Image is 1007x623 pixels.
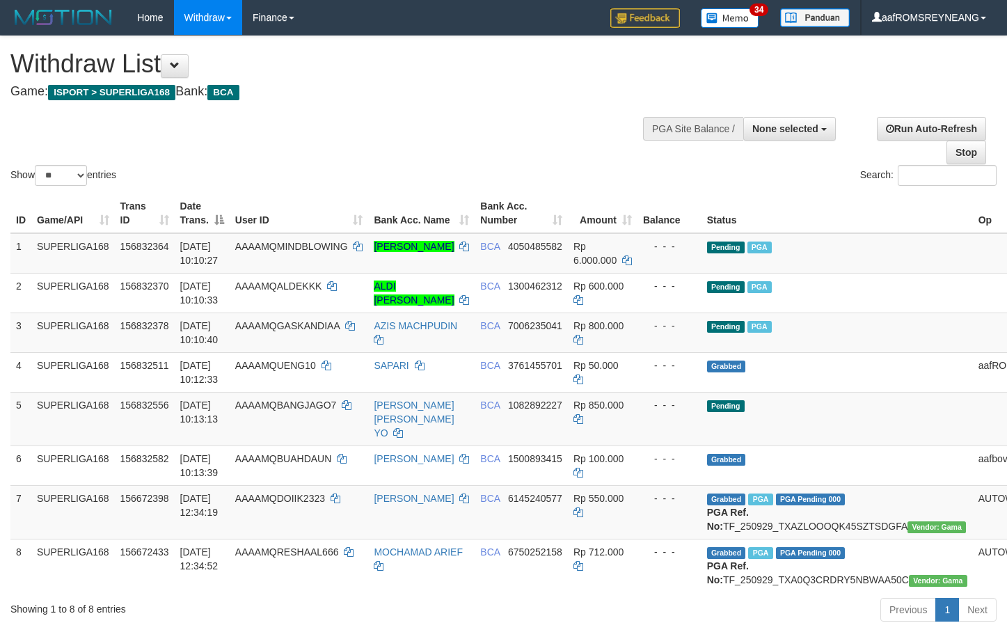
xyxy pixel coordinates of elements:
span: [DATE] 12:34:19 [180,493,219,518]
div: - - - [643,452,696,466]
div: - - - [643,358,696,372]
button: None selected [743,117,836,141]
span: [DATE] 10:10:40 [180,320,219,345]
a: [PERSON_NAME] [374,493,454,504]
a: [PERSON_NAME] [374,453,454,464]
span: AAAAMQALDEKKK [235,281,322,292]
div: - - - [643,398,696,412]
img: panduan.png [780,8,850,27]
span: BCA [480,281,500,292]
a: Next [958,598,997,622]
span: 156832511 [120,360,169,371]
span: 156832370 [120,281,169,292]
th: Game/API: activate to sort column ascending [31,194,115,233]
span: BCA [480,400,500,411]
td: SUPERLIGA168 [31,392,115,445]
td: SUPERLIGA168 [31,233,115,274]
td: TF_250929_TXAZLOOOQK45SZTSDGFA [701,485,973,539]
span: [DATE] 10:10:33 [180,281,219,306]
th: User ID: activate to sort column ascending [230,194,369,233]
span: AAAAMQDOIIK2323 [235,493,325,504]
td: 5 [10,392,31,445]
a: ALDI [PERSON_NAME] [374,281,454,306]
select: Showentries [35,165,87,186]
span: AAAAMQRESHAAL666 [235,546,339,558]
span: Copy 1300462312 to clipboard [508,281,562,292]
div: PGA Site Balance / [643,117,743,141]
div: Showing 1 to 8 of 8 entries [10,597,409,616]
span: Pending [707,400,745,412]
span: BCA [480,493,500,504]
h1: Withdraw List [10,50,658,78]
td: 2 [10,273,31,313]
span: Rp 850.000 [573,400,624,411]
span: AAAAMQUENG10 [235,360,316,371]
span: Vendor URL: https://trx31.1velocity.biz [909,575,967,587]
span: 156832556 [120,400,169,411]
span: 156672433 [120,546,169,558]
span: None selected [752,123,818,134]
span: Rp 6.000.000 [573,241,617,266]
span: AAAAMQMINDBLOWING [235,241,348,252]
img: Feedback.jpg [610,8,680,28]
a: MOCHAMAD ARIEF [374,546,463,558]
th: Bank Acc. Name: activate to sort column ascending [368,194,475,233]
th: Status [701,194,973,233]
td: TF_250929_TXA0Q3CRDRY5NBWAA50C [701,539,973,592]
td: 1 [10,233,31,274]
span: BCA [480,546,500,558]
span: PGA Pending [776,494,846,505]
span: Marked by aafsoycanthlai [747,281,772,293]
td: SUPERLIGA168 [31,445,115,485]
span: Pending [707,281,745,293]
span: Copy 4050485582 to clipboard [508,241,562,252]
td: SUPERLIGA168 [31,273,115,313]
a: AZIS MACHPUDIN [374,320,457,331]
a: SAPARI [374,360,409,371]
td: 3 [10,313,31,352]
td: SUPERLIGA168 [31,313,115,352]
span: 156832582 [120,453,169,464]
div: - - - [643,319,696,333]
span: ISPORT > SUPERLIGA168 [48,85,175,100]
span: Rp 800.000 [573,320,624,331]
span: Copy 6750252158 to clipboard [508,546,562,558]
span: [DATE] 10:10:27 [180,241,219,266]
th: Trans ID: activate to sort column ascending [115,194,175,233]
a: [PERSON_NAME] [PERSON_NAME] YO [374,400,454,439]
span: Copy 6145240577 to clipboard [508,493,562,504]
td: 8 [10,539,31,592]
span: Marked by aafsoycanthlai [747,321,772,333]
span: Grabbed [707,494,746,505]
th: Bank Acc. Number: activate to sort column ascending [475,194,568,233]
span: Pending [707,321,745,333]
img: Button%20Memo.svg [701,8,759,28]
a: Stop [946,141,986,164]
span: BCA [480,320,500,331]
a: [PERSON_NAME] [374,241,454,252]
th: Balance [637,194,701,233]
th: ID [10,194,31,233]
div: - - - [643,491,696,505]
span: Rp 600.000 [573,281,624,292]
td: SUPERLIGA168 [31,539,115,592]
span: Copy 3761455701 to clipboard [508,360,562,371]
span: Rp 50.000 [573,360,619,371]
span: Grabbed [707,454,746,466]
span: AAAAMQGASKANDIAA [235,320,340,331]
span: Grabbed [707,547,746,559]
span: Vendor URL: https://trx31.1velocity.biz [907,521,966,533]
a: Previous [880,598,936,622]
span: Rp 550.000 [573,493,624,504]
span: 156832378 [120,320,169,331]
span: BCA [207,85,239,100]
label: Search: [860,165,997,186]
div: - - - [643,239,696,253]
h4: Game: Bank: [10,85,658,99]
span: Marked by aafsoycanthlai [747,242,772,253]
span: 156672398 [120,493,169,504]
span: Copy 7006235041 to clipboard [508,320,562,331]
span: 34 [750,3,768,16]
span: Copy 1082892227 to clipboard [508,400,562,411]
a: 1 [935,598,959,622]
